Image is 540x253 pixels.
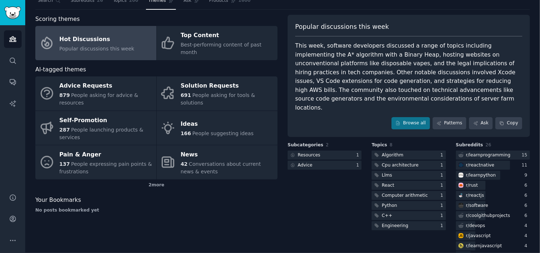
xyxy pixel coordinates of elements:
img: reactnative [459,163,464,168]
img: reactjs [459,193,464,198]
div: r/ reactnative [466,162,495,169]
div: r/ software [466,203,488,209]
a: News42Conversations about current news & events [157,145,278,179]
a: React1 [372,181,446,190]
span: 8 [390,142,393,147]
a: Solution Requests691People asking for tools & solutions [157,76,278,111]
div: Solution Requests [181,80,274,92]
span: Subreddits [456,142,483,148]
div: Engineering [382,223,408,229]
span: Scoring themes [35,15,80,24]
a: javascriptr/javascript4 [456,231,530,240]
div: 4 [524,243,530,249]
div: Self-Promotion [59,115,153,126]
div: Algorithm [382,152,403,159]
div: Llms [382,172,392,179]
img: learnjavascript [459,243,464,248]
a: Pain & Anger137People expressing pain points & frustrations [35,145,156,179]
div: 4 [524,233,530,239]
span: AI-tagged themes [35,65,86,74]
span: Best-performing content of past month [181,42,261,55]
a: Patterns [433,117,466,129]
a: Ask [469,117,493,129]
a: Cpu architecture1 [372,161,446,170]
span: People asking for advice & resources [59,92,138,106]
a: rustr/rust6 [456,181,530,190]
div: 2 more [35,179,278,191]
a: learnpythonr/learnpython9 [456,171,530,180]
div: 1 [441,172,446,179]
div: This week, software developers discussed a range of topics including implementing the A* algorith... [295,41,522,112]
img: software [459,203,464,208]
img: learnpython [459,173,464,178]
a: Computer arithmetic1 [372,191,446,200]
a: learnjavascriptr/learnjavascript4 [456,241,530,250]
div: r/ learnjavascript [466,243,502,249]
div: r/ coolgithubprojects [466,213,510,219]
div: Top Content [181,30,274,41]
span: Topics [372,142,387,148]
span: 879 [59,92,70,98]
div: r/ javascript [466,233,491,239]
span: 287 [59,127,70,133]
div: Advice [298,162,313,169]
a: Hot DiscussionsPopular discussions this week [35,26,156,60]
span: People launching products & services [59,127,143,140]
span: 691 [181,92,191,98]
div: Python [382,203,397,209]
a: reactnativer/reactnative11 [456,161,530,170]
span: Your Bookmarks [35,196,81,205]
span: 137 [59,161,70,167]
div: 1 [357,162,362,169]
span: People expressing pain points & frustrations [59,161,152,174]
span: Popular discussions this week [295,22,389,31]
div: 11 [522,162,530,169]
span: People suggesting ideas [192,130,254,136]
a: Advice1 [288,161,362,170]
button: Copy [495,117,522,129]
div: 1 [441,203,446,209]
div: 1 [357,152,362,159]
a: Algorithm1 [372,151,446,160]
div: 1 [441,182,446,189]
a: r/devops4 [456,221,530,230]
div: 1 [441,192,446,199]
a: Llms1 [372,171,446,180]
span: People asking for tools & solutions [181,92,255,106]
a: r/coolgithubprojects6 [456,211,530,220]
a: Browse all [391,117,430,129]
div: React [382,182,394,189]
div: 1 [441,152,446,159]
div: 15 [522,152,530,159]
div: r/ learnpython [466,172,496,179]
div: Advice Requests [59,80,153,92]
div: Computer arithmetic [382,192,428,199]
a: Self-Promotion287People launching products & services [35,111,156,145]
div: 6 [524,213,530,219]
a: Python1 [372,201,446,210]
div: r/ devops [466,223,485,229]
span: Conversations about current news & events [181,161,261,174]
a: r/learnprogramming15 [456,151,530,160]
div: Resources [298,152,320,159]
div: 4 [524,223,530,229]
span: 166 [181,130,191,136]
a: Advice Requests879People asking for advice & resources [35,76,156,111]
a: Top ContentBest-performing content of past month [157,26,278,60]
span: 2 [326,142,329,147]
a: Ideas166People suggesting ideas [157,111,278,145]
div: r/ learnprogramming [466,152,510,159]
span: 42 [181,161,187,167]
div: 1 [441,213,446,219]
span: Subcategories [288,142,323,148]
a: softwarer/software6 [456,201,530,210]
div: Hot Discussions [59,34,134,45]
div: News [181,149,274,161]
img: GummySearch logo [4,6,21,19]
div: r/ rust [466,182,478,189]
div: r/ reactjs [466,192,484,199]
a: Engineering1 [372,221,446,230]
img: rust [459,183,464,188]
span: 26 [486,142,491,147]
a: reactjsr/reactjs6 [456,191,530,200]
